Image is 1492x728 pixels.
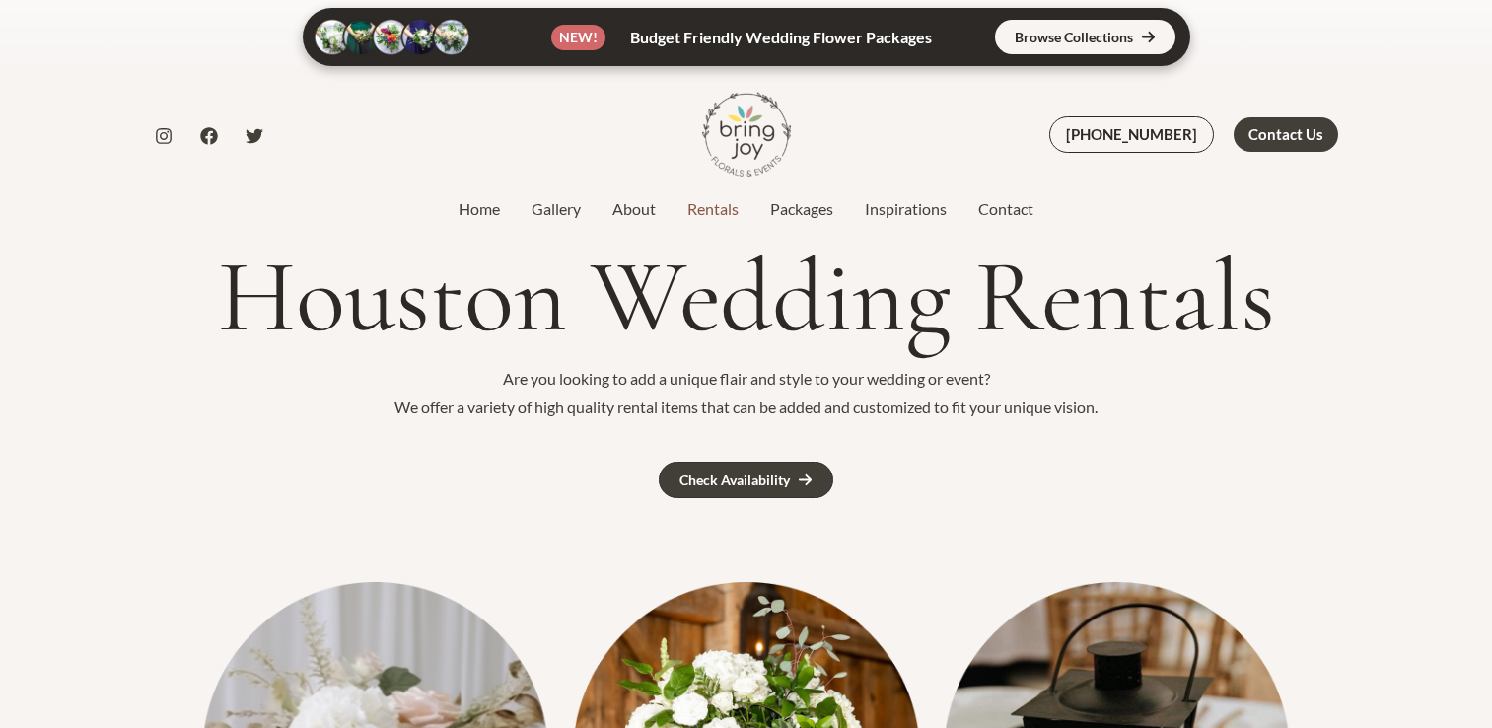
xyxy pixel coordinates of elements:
[672,197,754,221] a: Rentals
[155,241,1338,353] h1: Houston Wedding Rentals
[443,197,516,221] a: Home
[246,127,263,145] a: Twitter
[597,197,672,221] a: About
[702,90,791,179] img: Bring Joy
[443,194,1049,224] nav: Site Navigation
[679,473,790,487] div: Check Availability
[754,197,849,221] a: Packages
[200,127,218,145] a: Facebook
[516,197,597,221] a: Gallery
[1049,116,1214,153] a: [PHONE_NUMBER]
[1234,117,1338,152] a: Contact Us
[155,364,1338,422] p: Are you looking to add a unique flair and style to your wedding or event? We offer a variety of h...
[659,462,833,498] a: Check Availability
[155,127,173,145] a: Instagram
[962,197,1049,221] a: Contact
[849,197,962,221] a: Inspirations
